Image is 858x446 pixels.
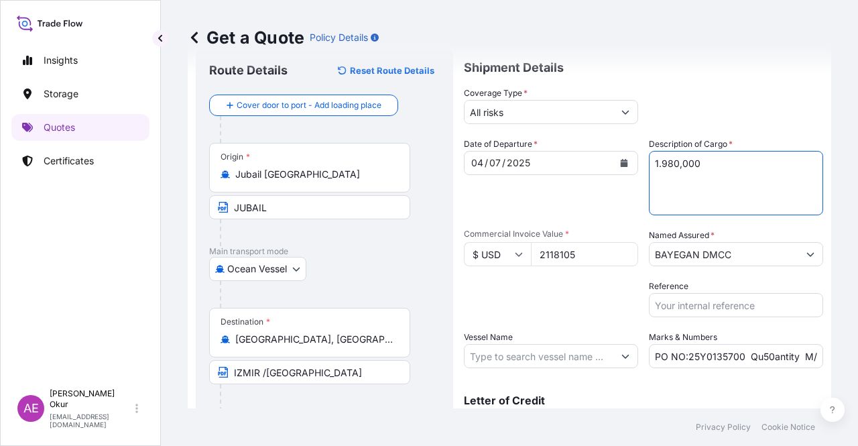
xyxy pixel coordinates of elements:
[209,195,410,219] input: Text to appear on certificate
[237,99,381,112] span: Cover door to port - Add loading place
[502,155,505,171] div: /
[11,148,149,174] a: Certificates
[310,31,368,44] p: Policy Details
[221,152,250,162] div: Origin
[11,47,149,74] a: Insights
[531,242,638,266] input: Type amount
[649,344,823,368] input: Number1, number2,...
[221,317,270,327] div: Destination
[44,87,78,101] p: Storage
[464,87,528,100] label: Coverage Type
[488,155,502,171] div: month,
[470,155,485,171] div: day,
[227,262,287,276] span: Ocean Vessel
[465,344,613,368] input: Type to search vessel name or IMO
[464,395,823,406] p: Letter of Credit
[505,155,532,171] div: year,
[649,280,688,293] label: Reference
[188,27,304,48] p: Get a Quote
[209,257,306,281] button: Select transport
[44,54,78,67] p: Insights
[44,121,75,134] p: Quotes
[485,155,488,171] div: /
[235,333,393,346] input: Destination
[613,152,635,174] button: Calendar
[50,388,133,410] p: [PERSON_NAME] Okur
[50,412,133,429] p: [EMAIL_ADDRESS][DOMAIN_NAME]
[798,242,822,266] button: Show suggestions
[465,100,613,124] input: Select coverage type
[11,114,149,141] a: Quotes
[761,422,815,433] a: Cookie Notice
[209,246,440,257] p: Main transport mode
[464,137,538,151] span: Date of Departure
[649,293,823,317] input: Your internal reference
[650,242,798,266] input: Full name
[649,331,717,344] label: Marks & Numbers
[613,344,637,368] button: Show suggestions
[649,137,733,151] label: Description of Cargo
[696,422,751,433] a: Privacy Policy
[464,331,513,344] label: Vessel Name
[613,100,637,124] button: Show suggestions
[235,168,393,181] input: Origin
[23,402,39,415] span: AE
[44,154,94,168] p: Certificates
[11,80,149,107] a: Storage
[649,229,715,242] label: Named Assured
[209,360,410,384] input: Text to appear on certificate
[209,95,398,116] button: Cover door to port - Add loading place
[464,229,638,239] span: Commercial Invoice Value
